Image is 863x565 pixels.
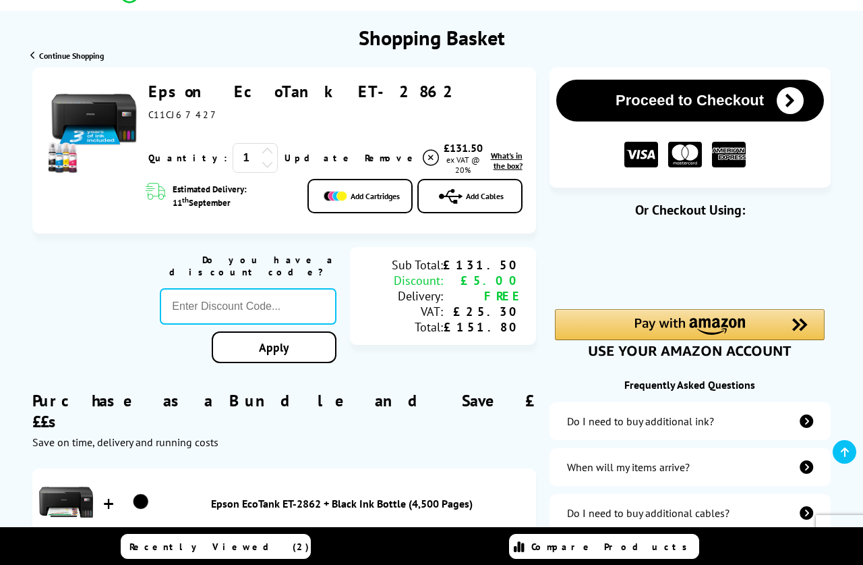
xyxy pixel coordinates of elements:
[121,534,311,559] a: Recently Viewed (2)
[160,288,336,325] input: Enter Discount Code...
[567,460,690,474] div: When will my items arrive?
[39,475,93,529] img: Epson EcoTank ET-2862 + Black Ink Bottle (4,500 Pages)
[466,191,504,201] span: Add Cables
[160,254,336,278] div: Do you have a discount code?
[556,80,824,122] button: Proceed to Checkout
[549,494,831,532] a: additional-cables
[212,331,336,363] a: Apply
[148,81,463,102] a: Epson EcoTank ET-2862
[324,191,347,202] img: Add Cartridges
[555,240,825,286] iframe: PayPal
[129,541,309,553] span: Recently Viewed (2)
[359,24,505,51] h1: Shopping Basket
[446,155,480,175] span: ex VAT @ 20%
[363,257,443,273] div: Sub Total:
[148,109,220,121] span: C11CJ67427
[531,541,694,553] span: Compare Products
[285,152,354,164] a: Update
[363,288,443,304] div: Delivery:
[567,506,730,520] div: Do I need to buy additional cables?
[441,141,485,155] div: £131.50
[509,534,699,559] a: Compare Products
[549,402,831,440] a: additional-ink
[365,148,441,168] a: Delete item from your basket
[182,195,189,205] sup: th
[485,151,523,171] a: lnk_inthebox
[46,81,141,176] img: Epson EcoTank ET-2862
[549,448,831,486] a: items-arrive
[443,288,523,304] div: FREE
[32,370,535,449] div: Purchase as a Bundle and Save £££s
[443,304,523,319] div: £25.30
[668,142,702,168] img: MASTER CARD
[567,414,714,428] div: Do I need to buy additional ink?
[549,201,831,219] div: Or Checkout Using:
[549,378,831,392] div: Frequently Asked Questions
[443,319,523,335] div: £151.80
[363,304,443,319] div: VAT:
[443,257,523,273] div: £131.50
[211,497,529,510] a: Epson EcoTank ET-2862 + Black Ink Bottle (4,500 Pages)
[555,309,825,356] div: Amazon Pay - Use your Amazon account
[363,319,443,335] div: Total:
[32,435,535,449] div: Save on time, delivery and running costs
[30,51,104,61] a: Continue Shopping
[39,51,104,61] span: Continue Shopping
[363,273,443,288] div: Discount:
[712,142,746,168] img: American Express
[351,191,400,201] span: Add Cartridges
[365,152,418,164] span: Remove
[173,184,294,209] span: Estimated Delivery: 11 September
[624,142,658,168] img: VISA
[491,151,523,171] span: What's in the box?
[124,485,158,519] img: Epson EcoTank ET-2862 + Black Ink Bottle (4,500 Pages)
[148,152,227,164] span: Quantity:
[443,273,523,288] div: £5.00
